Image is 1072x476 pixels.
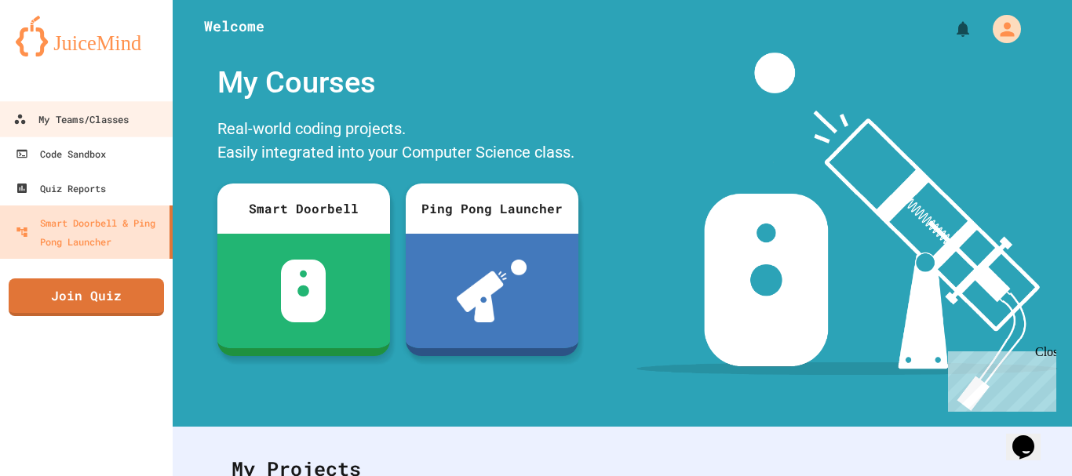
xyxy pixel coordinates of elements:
[636,53,1057,411] img: banner-image-my-projects.png
[16,213,163,251] div: Smart Doorbell & Ping Pong Launcher
[1006,413,1056,460] iframe: chat widget
[217,183,390,234] div: Smart Doorbell
[210,113,586,172] div: Real-world coding projects. Easily integrated into your Computer Science class.
[281,260,326,322] img: sdb-white.svg
[13,110,129,129] div: My Teams/Classes
[942,345,1056,412] iframe: chat widget
[9,278,164,316] a: Join Quiz
[210,53,586,113] div: My Courses
[16,144,106,163] div: Code Sandbox
[406,183,578,234] div: Ping Pong Launcher
[16,179,106,198] div: Quiz Reports
[6,6,108,100] div: Chat with us now!Close
[976,11,1025,47] div: My Account
[457,260,527,322] img: ppl-with-ball.png
[924,16,976,42] div: My Notifications
[16,16,157,56] img: logo-orange.svg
